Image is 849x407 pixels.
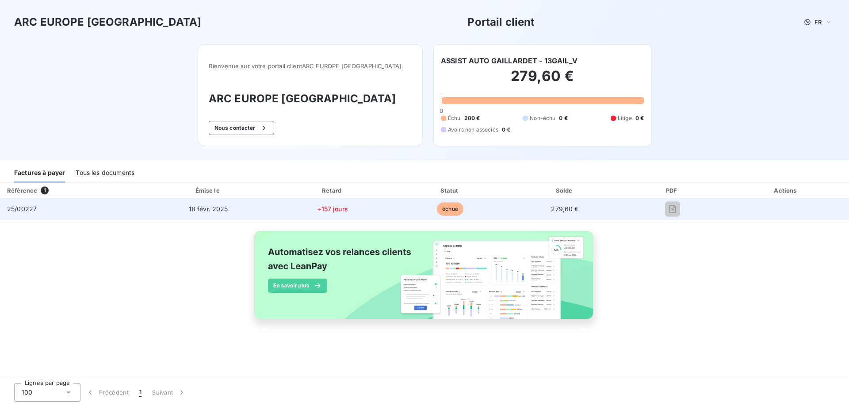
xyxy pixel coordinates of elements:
[7,187,37,194] div: Référence
[448,126,498,134] span: Avoirs non associés
[209,121,274,135] button: Nous contacter
[448,114,461,122] span: Échu
[551,205,578,213] span: 279,60 €
[394,186,507,195] div: Statut
[815,19,822,26] span: FR
[14,14,201,30] h3: ARC EUROPE [GEOGRAPHIC_DATA]
[7,205,37,213] span: 25/00227
[189,205,228,213] span: 18 févr. 2025
[76,164,134,182] div: Tous les documents
[134,383,147,402] button: 1
[41,186,49,194] span: 1
[441,55,577,66] h6: ASSIST AUTO GAILLARDET - 13GAIL_V
[80,383,134,402] button: Précédent
[440,107,443,114] span: 0
[317,205,348,213] span: +157 jours
[275,186,390,195] div: Retard
[145,186,272,195] div: Émise le
[437,202,463,216] span: échue
[510,186,620,195] div: Solde
[467,14,535,30] h3: Portail client
[22,388,32,397] span: 100
[530,114,555,122] span: Non-échu
[209,91,412,107] h3: ARC EUROPE [GEOGRAPHIC_DATA]
[502,126,510,134] span: 0 €
[725,186,847,195] div: Actions
[246,225,603,334] img: banner
[623,186,722,195] div: PDF
[618,114,632,122] span: Litige
[14,164,65,182] div: Factures à payer
[464,114,480,122] span: 280 €
[147,383,191,402] button: Suivant
[209,62,412,70] span: Bienvenue sur votre portail client ARC EUROPE [GEOGRAPHIC_DATA] .
[139,388,141,397] span: 1
[635,114,644,122] span: 0 €
[441,67,644,94] h2: 279,60 €
[559,114,567,122] span: 0 €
